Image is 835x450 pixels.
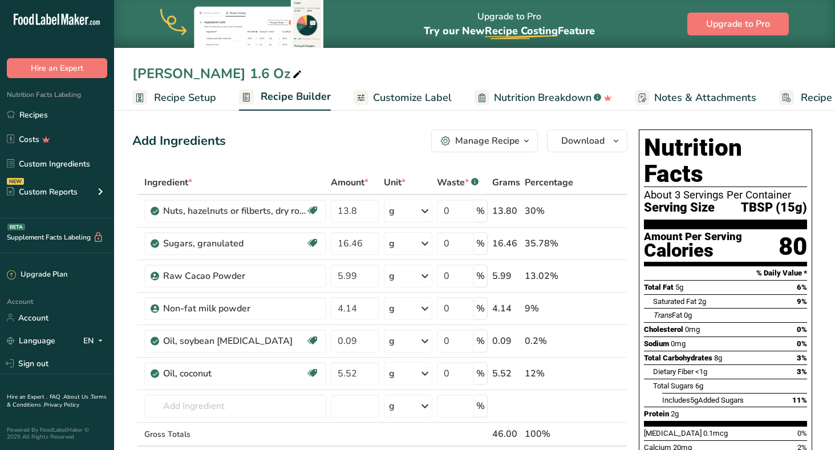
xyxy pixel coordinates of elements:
div: 13.02% [525,269,573,283]
span: 2g [671,410,679,418]
span: Notes & Attachments [654,90,756,106]
span: 6% [797,283,807,291]
span: Nutrition Breakdown [494,90,591,106]
span: Total Fat [644,283,674,291]
span: Recipe Builder [261,89,331,104]
div: BETA [7,224,25,230]
span: Unit [384,176,406,189]
span: Fat [653,311,682,319]
div: 5.52 [492,367,520,380]
i: Trans [653,311,672,319]
span: Ingredient [144,176,192,189]
div: Oil, soybean [MEDICAL_DATA] [163,334,306,348]
input: Add Ingredient [144,395,326,417]
span: [MEDICAL_DATA] [644,429,702,437]
a: Customize Label [354,85,452,111]
div: g [389,367,395,380]
span: Total Sugars [653,382,694,390]
button: Hire an Expert [7,58,107,78]
span: 0% [797,325,807,334]
span: 0.1mcg [703,429,728,437]
span: 0% [797,339,807,348]
a: FAQ . [50,393,63,401]
a: Language [7,331,55,351]
div: 100% [525,427,573,441]
span: 6g [695,382,703,390]
span: Protein [644,410,669,418]
div: [PERSON_NAME] 1.6 Oz [132,63,304,84]
span: Try our New Feature [424,24,595,38]
span: 5g [675,283,683,291]
div: Powered By FoodLabelMaker © 2025 All Rights Reserved [7,427,107,440]
iframe: Intercom live chat [796,411,824,439]
div: Manage Recipe [455,134,520,148]
div: EN [83,334,107,347]
div: Upgrade to Pro [424,1,595,48]
span: 9% [797,297,807,306]
button: Manage Recipe [431,129,538,152]
a: Hire an Expert . [7,393,47,401]
span: Serving Size [644,201,715,215]
div: 46.00 [492,427,520,441]
a: About Us . [63,393,91,401]
span: Download [561,134,605,148]
span: 0mg [671,339,686,348]
a: Privacy Policy [44,401,79,409]
a: Notes & Attachments [635,85,756,111]
div: 9% [525,302,573,315]
span: 0g [684,311,692,319]
button: Upgrade to Pro [687,13,789,35]
span: Includes Added Sugars [662,396,744,404]
span: Recipe Costing [485,24,558,38]
div: g [389,237,395,250]
span: Cholesterol [644,325,683,334]
div: 80 [779,232,807,262]
span: 8g [714,354,722,362]
span: Saturated Fat [653,297,696,306]
a: Terms & Conditions . [7,393,107,409]
h1: Nutrition Facts [644,135,807,187]
div: About 3 Servings Per Container [644,189,807,201]
div: 0.2% [525,334,573,348]
div: Sugars, granulated [163,237,306,250]
div: 35.78% [525,237,573,250]
span: 3% [797,367,807,376]
span: Grams [492,176,520,189]
div: g [389,269,395,283]
span: 0mg [685,325,700,334]
div: Raw Cacao Powder [163,269,306,283]
span: Amount [331,176,368,189]
div: Non-fat milk powder [163,302,306,315]
div: 30% [525,204,573,218]
div: Nuts, hazelnuts or filberts, dry roasted, without salt added [163,204,306,218]
span: Upgrade to Pro [706,17,770,31]
span: Dietary Fiber [653,367,694,376]
div: 4.14 [492,302,520,315]
span: Sodium [644,339,669,348]
div: Amount Per Serving [644,232,742,242]
button: Download [547,129,627,152]
span: Customize Label [373,90,452,106]
div: Waste [437,176,479,189]
div: g [389,204,395,218]
span: <1g [695,367,707,376]
div: g [389,399,395,413]
div: 13.80 [492,204,520,218]
div: Oil, coconut [163,367,306,380]
a: Recipe Builder [239,84,331,111]
span: 11% [792,396,807,404]
a: Nutrition Breakdown [475,85,612,111]
div: Calories [644,242,742,259]
span: Total Carbohydrates [644,354,712,362]
div: 16.46 [492,237,520,250]
div: g [389,302,395,315]
span: 3% [797,354,807,362]
a: Recipe Setup [132,85,216,111]
span: Percentage [525,176,573,189]
span: 2g [698,297,706,306]
div: Add Ingredients [132,132,226,151]
div: NEW [7,178,24,185]
span: Recipe Setup [154,90,216,106]
div: Gross Totals [144,428,326,440]
div: Custom Reports [7,186,78,198]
